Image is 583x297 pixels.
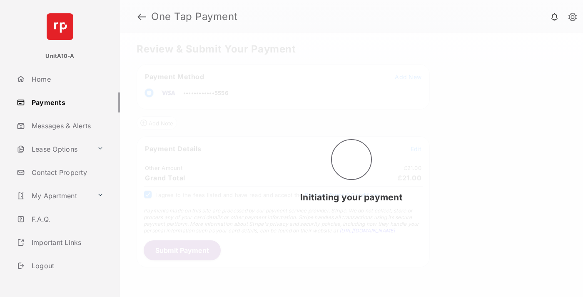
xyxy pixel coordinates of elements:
a: Home [13,69,120,89]
p: UnitA10-A [45,52,74,60]
a: Logout [13,256,120,276]
a: Contact Property [13,162,120,182]
a: Messages & Alerts [13,116,120,136]
a: My Apartment [13,186,94,206]
strong: One Tap Payment [151,12,238,22]
a: F.A.Q. [13,209,120,229]
a: Lease Options [13,139,94,159]
span: Initiating your payment [300,192,403,202]
a: Important Links [13,232,107,252]
img: svg+xml;base64,PHN2ZyB4bWxucz0iaHR0cDovL3d3dy53My5vcmcvMjAwMC9zdmciIHdpZHRoPSI2NCIgaGVpZ2h0PSI2NC... [47,13,73,40]
a: Payments [13,92,120,112]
